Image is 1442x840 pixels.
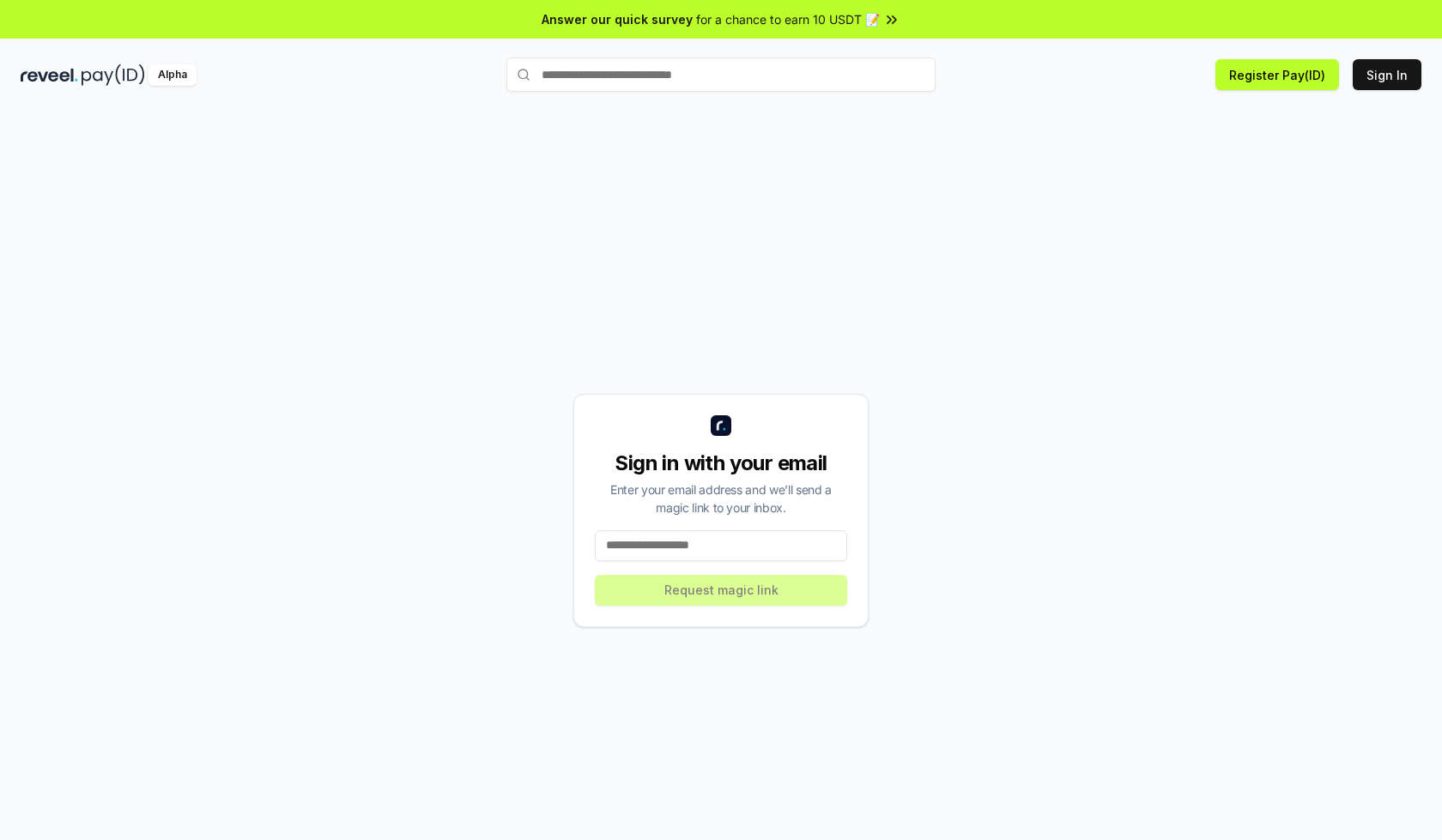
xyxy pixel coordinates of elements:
div: Alpha [148,64,197,86]
div: Enter your email address and we’ll send a magic link to your inbox. [595,480,847,517]
span: for a chance to earn 10 USDT 📝 [696,10,880,28]
img: reveel_dark [21,64,78,86]
img: pay_id [82,64,145,86]
img: logo_small [711,415,731,436]
span: Answer our quick survey [542,10,693,28]
button: Register Pay(ID) [1215,59,1339,90]
div: Sign in with your email [595,450,847,477]
button: Sign In [1353,59,1421,90]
